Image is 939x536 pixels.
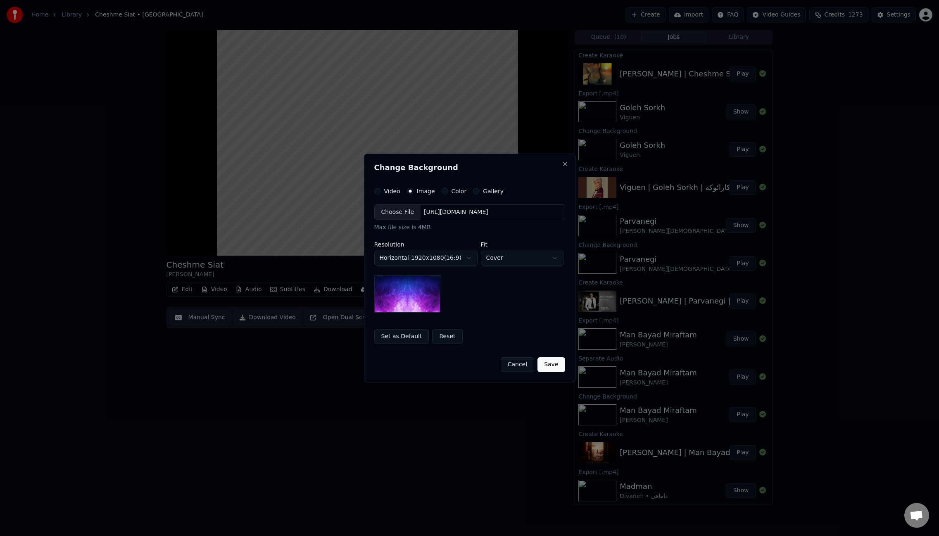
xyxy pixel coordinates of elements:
[483,188,504,194] label: Gallery
[374,223,565,232] div: Max file size is 4MB
[432,329,462,344] button: Reset
[374,329,429,344] button: Set as Default
[374,242,478,247] label: Resolution
[374,164,565,171] h2: Change Background
[421,208,492,216] div: [URL][DOMAIN_NAME]
[375,205,421,220] div: Choose File
[481,242,563,247] label: Fit
[537,357,565,372] button: Save
[417,188,435,194] label: Image
[452,188,467,194] label: Color
[384,188,400,194] label: Video
[501,357,534,372] button: Cancel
